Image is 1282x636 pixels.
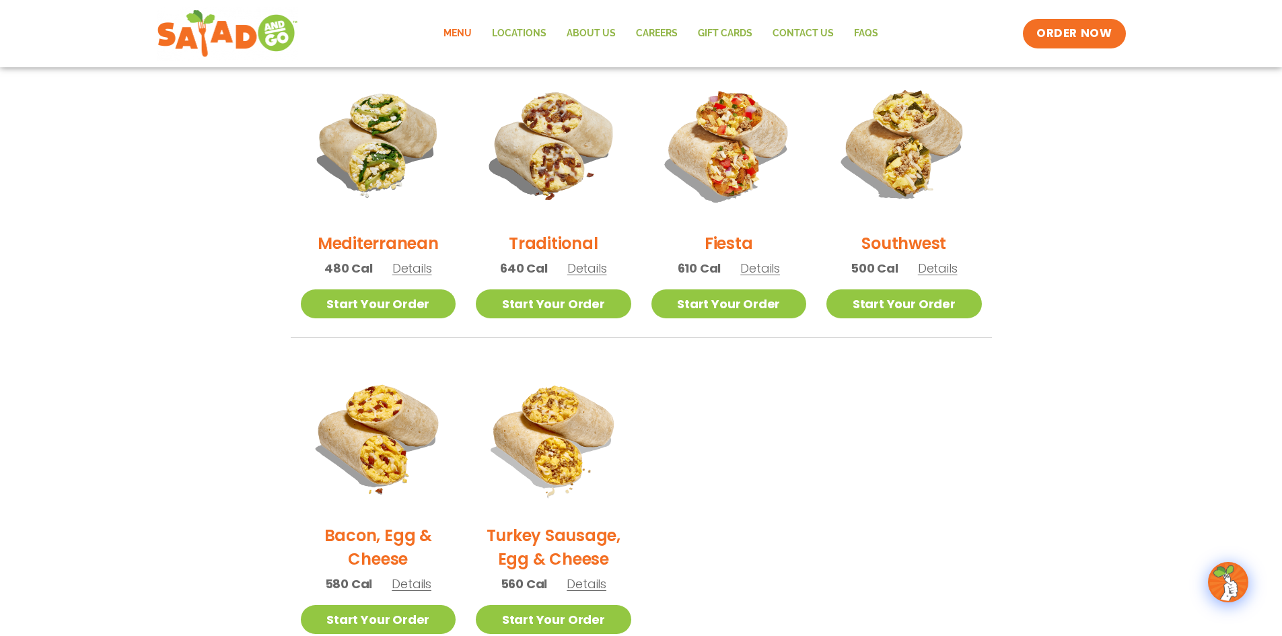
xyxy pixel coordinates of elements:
span: 480 Cal [324,259,373,277]
nav: Menu [433,18,888,49]
img: Product photo for Southwest [826,66,982,221]
span: 500 Cal [851,259,898,277]
a: Careers [626,18,688,49]
span: Details [392,575,431,592]
a: Start Your Order [301,605,456,634]
h2: Turkey Sausage, Egg & Cheese [476,524,631,571]
a: Start Your Order [476,289,631,318]
span: 610 Cal [678,259,721,277]
a: Start Your Order [301,289,456,318]
img: Product photo for Mediterranean Breakfast Burrito [301,66,456,221]
span: Details [567,260,607,277]
span: Details [740,260,780,277]
span: Details [567,575,606,592]
img: Product photo for Traditional [476,66,631,221]
a: ORDER NOW [1023,19,1125,48]
a: About Us [557,18,626,49]
a: Locations [482,18,557,49]
a: Menu [433,18,482,49]
h2: Fiesta [705,232,753,255]
a: Start Your Order [826,289,982,318]
img: Product photo for Bacon, Egg & Cheese [301,358,456,514]
a: Contact Us [762,18,844,49]
h2: Bacon, Egg & Cheese [301,524,456,571]
img: new-SAG-logo-768×292 [157,7,299,61]
span: Details [918,260,958,277]
a: FAQs [844,18,888,49]
h2: Southwest [861,232,946,255]
span: ORDER NOW [1036,26,1112,42]
span: Details [392,260,432,277]
span: 640 Cal [500,259,548,277]
a: Start Your Order [476,605,631,634]
h2: Traditional [509,232,598,255]
a: Start Your Order [651,289,807,318]
span: 580 Cal [325,575,373,593]
img: wpChatIcon [1209,563,1247,601]
h2: Mediterranean [318,232,439,255]
a: GIFT CARDS [688,18,762,49]
img: Product photo for Fiesta [651,66,807,221]
span: 560 Cal [501,575,548,593]
img: Product photo for Turkey Sausage, Egg & Cheese [476,358,631,514]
